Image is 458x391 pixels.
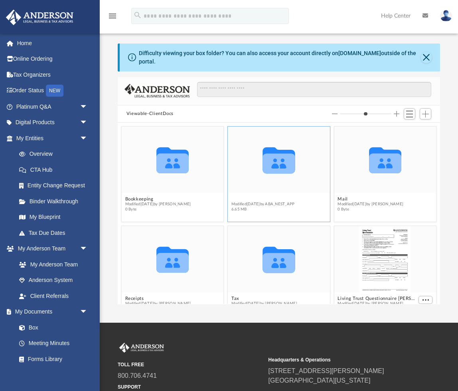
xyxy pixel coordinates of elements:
button: Mail [338,196,403,202]
a: Meeting Minutes [11,335,96,351]
button: Switch to List View [404,108,416,119]
img: Anderson Advisors Platinum Portal [118,343,166,353]
div: NEW [46,85,63,97]
span: Modified [DATE] by [PERSON_NAME] [125,202,191,207]
a: Online Ordering [6,51,100,67]
img: User Pic [440,10,452,22]
span: arrow_drop_down [80,304,96,320]
button: Bookkeeping [125,196,191,202]
a: [STREET_ADDRESS][PERSON_NAME] [268,367,384,374]
a: [DOMAIN_NAME] [338,50,381,56]
span: arrow_drop_down [80,99,96,115]
div: Difficulty viewing your box folder? You can also access your account directly on outside of the p... [139,49,421,66]
button: Law [231,196,295,202]
span: 0 Byte [125,207,191,212]
a: Overview [11,146,100,162]
button: More options [419,296,433,304]
a: menu [108,15,117,21]
small: SUPPORT [118,383,263,391]
i: menu [108,11,117,21]
button: Viewable-ClientDocs [126,110,174,117]
a: My Documentsarrow_drop_down [6,304,96,320]
a: Tax Organizers [6,67,100,83]
i: search [133,11,142,20]
div: grid [118,123,440,304]
button: Increase column size [394,111,399,117]
img: Anderson Advisors Platinum Portal [4,10,76,25]
a: My Anderson Teamarrow_drop_down [6,241,96,257]
a: Platinum Q&Aarrow_drop_down [6,99,100,115]
button: Add [420,108,432,119]
span: 0 Byte [338,207,403,212]
a: Anderson System [11,272,96,288]
span: Modified [DATE] by [PERSON_NAME] [338,301,417,306]
a: Client Referrals [11,288,96,304]
a: Tax Due Dates [11,225,100,241]
a: Digital Productsarrow_drop_down [6,115,100,131]
a: Box [11,320,92,335]
span: Modified [DATE] by [PERSON_NAME] [231,301,297,306]
span: arrow_drop_down [80,115,96,131]
span: Modified [DATE] by ABA_NEST_APP [231,202,295,207]
input: Column size [340,111,391,117]
span: 6.65 MB [231,207,295,212]
a: Forms Library [11,351,92,367]
a: Home [6,35,100,51]
button: Close [421,52,432,63]
small: Headquarters & Operations [268,356,414,363]
a: Entity Change Request [11,178,100,194]
button: Tax [231,296,297,301]
span: arrow_drop_down [80,241,96,257]
span: Modified [DATE] by [PERSON_NAME] [338,202,403,207]
span: arrow_drop_down [80,130,96,147]
input: Search files and folders [197,82,432,97]
a: 800.706.4741 [118,372,157,379]
a: CTA Hub [11,162,100,178]
a: [GEOGRAPHIC_DATA][US_STATE] [268,377,371,384]
a: My Entitiesarrow_drop_down [6,130,100,146]
a: Order StatusNEW [6,83,100,99]
a: My Blueprint [11,209,96,225]
span: Modified [DATE] by [PERSON_NAME] [125,301,191,306]
button: Decrease column size [332,111,338,117]
small: TOLL FREE [118,361,263,368]
a: My Anderson Team [11,256,92,272]
button: Living Trust Questionnaire [PERSON_NAME].pdf [338,296,417,301]
button: Receipts [125,296,191,301]
a: Binder Walkthrough [11,193,100,209]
